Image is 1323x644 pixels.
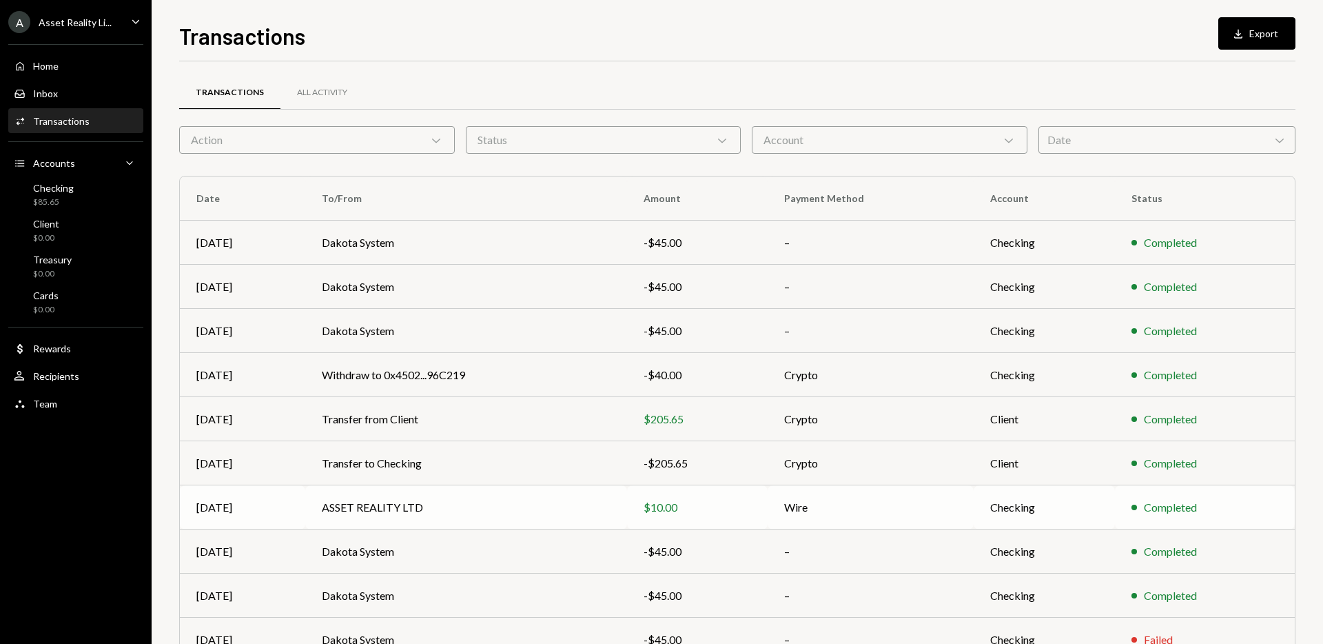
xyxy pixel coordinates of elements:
div: -$45.00 [644,543,751,560]
th: To/From [305,177,626,221]
button: Export [1218,17,1295,50]
td: Dakota System [305,265,626,309]
div: Completed [1144,499,1197,516]
td: Checking [974,221,1116,265]
a: Rewards [8,336,143,361]
td: Checking [974,353,1116,397]
div: $0.00 [33,304,59,316]
a: Team [8,391,143,416]
div: All Activity [297,87,347,99]
td: – [768,530,974,574]
td: Checking [974,309,1116,353]
div: [DATE] [196,279,289,295]
div: Completed [1144,455,1197,472]
div: Completed [1144,279,1197,295]
div: -$45.00 [644,323,751,339]
th: Amount [627,177,768,221]
div: [DATE] [196,234,289,251]
div: [DATE] [196,455,289,472]
div: Date [1038,126,1295,154]
td: Crypto [768,397,974,441]
td: Withdraw to 0x4502...96C219 [305,353,626,397]
div: [DATE] [196,587,289,604]
div: -$205.65 [644,455,751,472]
td: – [768,221,974,265]
div: Treasury [33,254,72,265]
div: $85.65 [33,197,74,208]
div: Home [33,60,59,72]
div: Recipients [33,370,79,382]
div: Completed [1144,323,1197,339]
div: Cards [33,290,59,301]
div: Status [466,126,741,154]
div: Completed [1144,543,1197,560]
div: Account [752,126,1027,154]
div: [DATE] [196,323,289,339]
div: Accounts [33,157,75,169]
a: Client$0.00 [8,214,143,247]
div: Transactions [196,87,264,99]
a: Inbox [8,81,143,105]
th: Status [1115,177,1295,221]
td: Checking [974,265,1116,309]
h1: Transactions [179,22,305,50]
th: Date [180,177,305,221]
td: Checking [974,530,1116,574]
td: Checking [974,574,1116,618]
td: Crypto [768,441,974,485]
td: – [768,309,974,353]
div: -$45.00 [644,234,751,251]
div: $205.65 [644,411,751,427]
td: Wire [768,485,974,530]
td: Transfer from Client [305,397,626,441]
a: Treasury$0.00 [8,250,143,283]
div: Client [33,218,59,230]
td: Dakota System [305,309,626,353]
a: All Activity [280,75,364,110]
td: – [768,265,974,309]
div: Transactions [33,115,90,127]
a: Home [8,53,143,78]
div: Asset Reality Li... [39,17,112,28]
div: $10.00 [644,499,751,516]
div: Rewards [33,343,71,354]
div: [DATE] [196,543,289,560]
a: Recipients [8,363,143,388]
td: Client [974,441,1116,485]
div: Inbox [33,88,58,99]
td: Checking [974,485,1116,530]
div: -$45.00 [644,279,751,295]
div: A [8,11,30,33]
div: Checking [33,182,74,194]
div: $0.00 [33,232,59,244]
div: $0.00 [33,268,72,280]
td: Dakota System [305,530,626,574]
div: -$45.00 [644,587,751,604]
div: Completed [1144,234,1197,251]
a: Cards$0.00 [8,285,143,319]
div: -$40.00 [644,367,751,383]
td: Crypto [768,353,974,397]
td: Client [974,397,1116,441]
a: Checking$85.65 [8,178,143,211]
div: Completed [1144,367,1197,383]
a: Accounts [8,150,143,175]
th: Account [974,177,1116,221]
div: Action [179,126,455,154]
div: Completed [1144,587,1197,604]
td: – [768,574,974,618]
a: Transactions [8,108,143,133]
div: [DATE] [196,499,289,516]
div: Team [33,398,57,410]
td: Dakota System [305,574,626,618]
td: ASSET REALITY LTD [305,485,626,530]
td: Transfer to Checking [305,441,626,485]
div: [DATE] [196,367,289,383]
th: Payment Method [768,177,974,221]
td: Dakota System [305,221,626,265]
div: Completed [1144,411,1197,427]
div: [DATE] [196,411,289,427]
a: Transactions [179,75,280,110]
